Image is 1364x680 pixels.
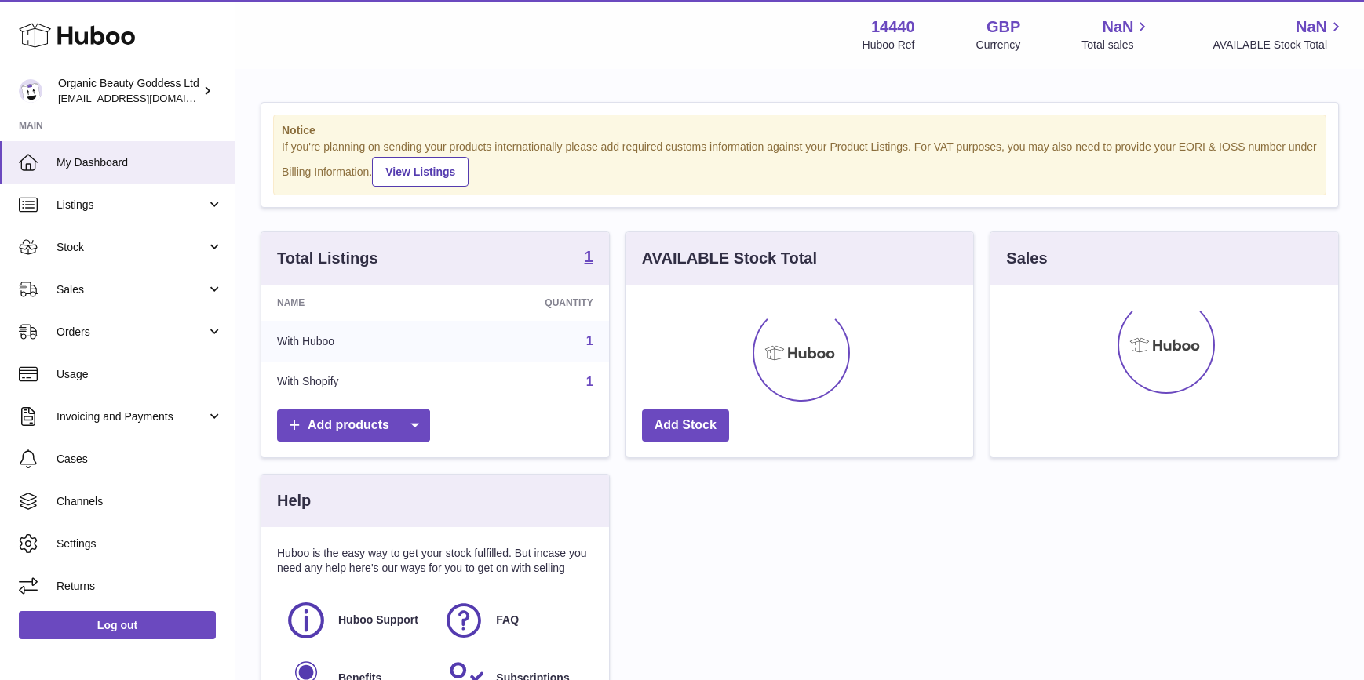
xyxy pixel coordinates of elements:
span: Settings [57,536,223,551]
div: If you're planning on sending your products internationally please add required customs informati... [282,140,1318,187]
span: Total sales [1081,38,1151,53]
span: Listings [57,198,206,213]
a: NaN Total sales [1081,16,1151,53]
span: FAQ [496,613,519,627]
strong: 1 [585,249,593,264]
th: Quantity [449,285,609,321]
strong: 14440 [871,16,915,38]
span: [EMAIL_ADDRESS][DOMAIN_NAME] [58,92,231,104]
span: AVAILABLE Stock Total [1213,38,1345,53]
a: Add products [277,409,430,442]
span: NaN [1296,16,1327,38]
td: With Shopify [261,362,449,402]
a: 1 [586,334,593,347]
a: View Listings [372,157,469,187]
p: Huboo is the easy way to get your stock fulfilled. But incase you need any help here's our ways f... [277,546,593,576]
span: Sales [57,282,206,297]
th: Name [261,285,449,321]
strong: GBP [987,16,1020,38]
a: NaN AVAILABLE Stock Total [1213,16,1345,53]
a: 1 [585,249,593,267]
a: Huboo Support [285,599,427,642]
span: Cases [57,452,223,467]
img: internalAdmin-14440@internal.huboo.com [19,79,42,103]
span: Huboo Support [338,613,418,627]
a: Add Stock [642,409,729,442]
h3: Total Listings [277,248,378,269]
span: Stock [57,240,206,255]
span: Invoicing and Payments [57,409,206,424]
strong: Notice [282,123,1318,138]
div: Huboo Ref [863,38,915,53]
div: Organic Beauty Goddess Ltd [58,76,199,106]
span: Returns [57,579,223,594]
span: Usage [57,367,223,382]
span: My Dashboard [57,155,223,170]
a: FAQ [443,599,585,642]
span: NaN [1102,16,1133,38]
a: 1 [586,375,593,388]
h3: Sales [1006,248,1047,269]
h3: AVAILABLE Stock Total [642,248,817,269]
a: Log out [19,611,216,639]
span: Channels [57,494,223,509]
td: With Huboo [261,321,449,362]
span: Orders [57,325,206,340]
div: Currency [976,38,1021,53]
h3: Help [277,490,311,511]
